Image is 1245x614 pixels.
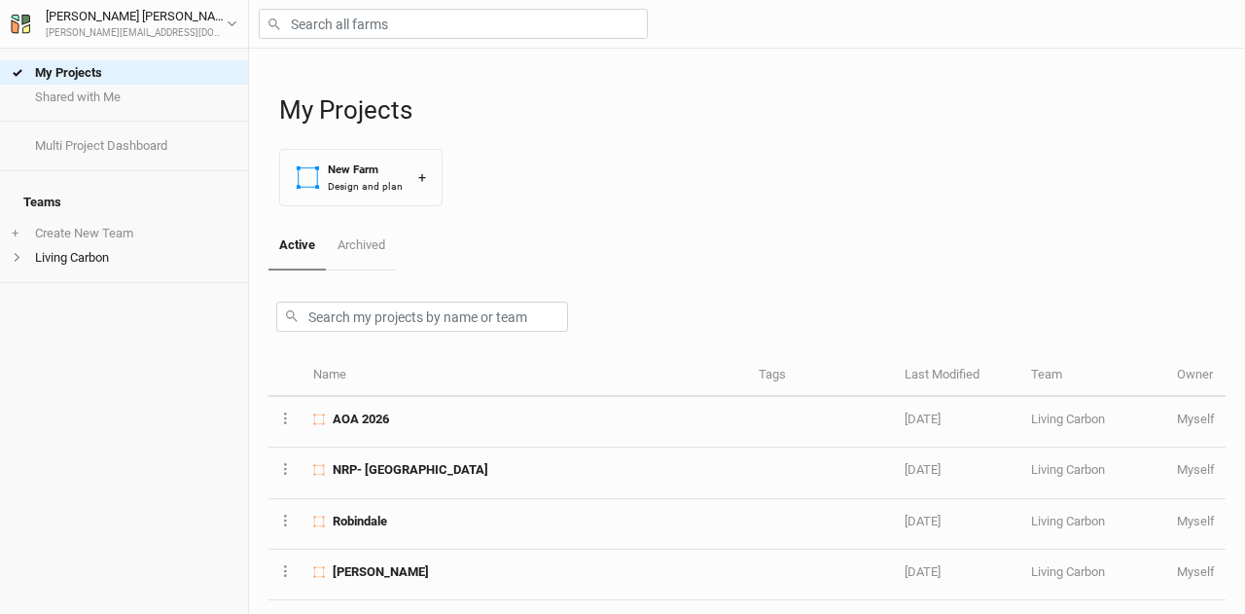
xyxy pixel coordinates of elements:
[1177,462,1215,477] span: andy@livingcarbon.com
[1166,355,1226,397] th: Owner
[1020,397,1166,448] td: Living Carbon
[46,7,227,26] div: [PERSON_NAME] [PERSON_NAME]
[12,226,18,241] span: +
[1020,550,1166,600] td: Living Carbon
[279,149,443,206] button: New FarmDesign and plan+
[268,222,326,271] a: Active
[905,462,941,477] span: Oct 3, 2025 4:16 PM
[1177,564,1215,579] span: andy@livingcarbon.com
[905,514,941,528] span: Oct 2, 2025 3:30 PM
[894,355,1020,397] th: Last Modified
[46,26,227,41] div: [PERSON_NAME][EMAIL_ADDRESS][DOMAIN_NAME]
[1020,355,1166,397] th: Team
[328,162,403,178] div: New Farm
[10,6,238,41] button: [PERSON_NAME] [PERSON_NAME][PERSON_NAME][EMAIL_ADDRESS][DOMAIN_NAME]
[905,412,941,426] span: Oct 3, 2025 4:54 PM
[333,513,387,530] span: Robindale
[12,183,236,222] h4: Teams
[302,355,748,397] th: Name
[1177,412,1215,426] span: andy@livingcarbon.com
[276,302,568,332] input: Search my projects by name or team
[418,167,426,188] div: +
[326,222,395,269] a: Archived
[333,563,429,581] span: Phillips
[333,461,488,479] span: NRP- Phase 2 Colony Bay
[333,411,389,428] span: AOA 2026
[1020,499,1166,550] td: Living Carbon
[259,9,648,39] input: Search all farms
[1177,514,1215,528] span: andy@livingcarbon.com
[1020,448,1166,498] td: Living Carbon
[905,564,941,579] span: Sep 16, 2025 12:51 PM
[328,179,403,194] div: Design and plan
[279,95,1226,126] h1: My Projects
[748,355,894,397] th: Tags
